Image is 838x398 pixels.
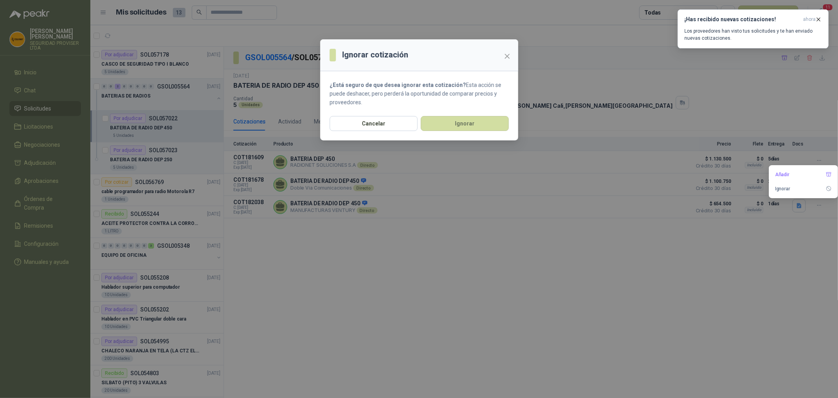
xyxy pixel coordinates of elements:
[330,116,418,131] button: Cancelar
[501,50,513,63] button: Close
[421,116,509,131] button: Ignorar
[504,53,510,59] span: close
[330,82,466,88] strong: ¿Está seguro de que desea ignorar esta cotización?
[342,49,408,61] h3: Ignorar cotización
[330,81,509,107] p: Esta acción se puede deshacer, pero perderá la oportunidad de comparar precios y proveedores.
